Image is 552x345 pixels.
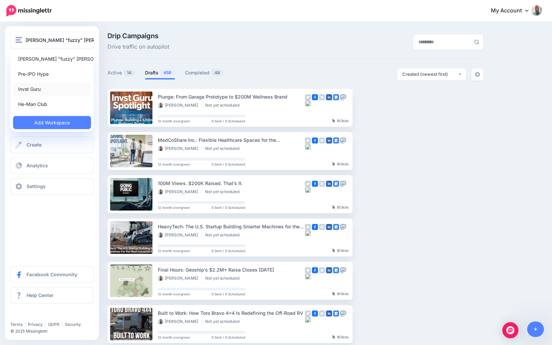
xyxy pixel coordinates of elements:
img: facebook-square.png [312,137,318,143]
span: 0 Sent / 0 Scheduled [212,163,245,166]
span: | [45,322,46,327]
a: Terms [10,322,22,327]
img: twitter-grey-square.png [305,94,311,100]
a: Privacy [28,322,43,327]
span: Create [27,142,42,148]
img: facebook-square.png [312,267,318,273]
img: google_business-square.png [333,310,339,317]
img: pointer-grey-darker.png [332,335,335,339]
div: Open Intercom Messenger [502,322,518,338]
img: twitter-grey-square.png [305,181,311,187]
img: bluesky-grey-square.png [305,187,311,193]
a: Completed48 [185,69,224,77]
img: mastodon-grey-square.png [340,310,346,317]
span: Facebook Community [27,272,77,277]
span: 458 [160,69,175,76]
a: Create [10,136,94,153]
span: 12 month evergreen [158,206,190,209]
img: google_business-square.png [333,267,339,273]
span: 0 Sent / 0 Scheduled [212,119,245,123]
button: [PERSON_NAME] "fuzzy" [PERSON_NAME] [10,32,94,48]
span: 12 month evergreen [158,163,190,166]
li: [PERSON_NAME] [158,319,202,324]
img: mastodon-grey-square.png [340,224,346,230]
span: [PERSON_NAME] "fuzzy" [PERSON_NAME] [26,36,123,44]
span: 48 [211,69,223,76]
div: Clicks [332,206,349,210]
li: [PERSON_NAME] [158,103,202,108]
a: Facebook Community [10,266,94,283]
span: Settings [27,183,46,189]
img: pointer-grey-darker.png [332,248,335,252]
span: Drive traffic on autopilot [107,43,169,51]
li: © 2025 Missinglettr [10,328,99,335]
img: google_business-square.png [333,94,339,100]
img: twitter-grey-square.png [305,137,311,143]
img: facebook-square.png [312,224,318,230]
img: twitter-grey-square.png [305,224,311,230]
li: Not yet scheduled [205,276,243,281]
img: instagram-grey-square.png [319,94,325,100]
b: 0 [337,292,339,296]
img: mastodon-grey-square.png [340,94,346,100]
a: GDPR [48,322,59,327]
span: 12 month evergreen [158,119,190,123]
div: Built to Work: How Toro Bravo 4x4 Is Redefining the Off-Road RV [158,309,305,317]
img: google_business-square.png [333,181,339,187]
a: Add Workspace [13,116,91,129]
div: Clicks [332,335,349,339]
span: | [61,322,63,327]
img: facebook-square.png [312,181,318,187]
img: twitter-grey-square.png [305,267,311,273]
a: Help Center [10,287,94,304]
a: He-Man Club [13,98,91,111]
img: facebook-square.png [312,310,318,317]
li: Not yet scheduled [205,103,243,108]
a: Active14 [107,69,135,77]
a: Pre-IPO Hype [13,67,91,80]
img: google_business-square.png [333,224,339,230]
img: linkedin-square.png [326,310,332,317]
b: 0 [337,335,339,339]
b: 0 [337,248,339,252]
img: pointer-grey-darker.png [332,292,335,296]
a: Drafts458 [145,69,175,77]
span: 0 Sent / 0 Scheduled [212,292,245,296]
img: instagram-grey-square.png [319,137,325,143]
img: bluesky-grey-square.png [305,143,311,150]
div: Clicks [332,119,349,123]
img: bluesky-grey-square.png [305,100,311,106]
img: bluesky-grey-square.png [305,230,311,236]
a: Security [65,322,81,327]
a: My Account [484,3,542,19]
div: 100M Views. $200K Raised. That’s It. [158,179,305,187]
span: 12 month evergreen [158,292,190,296]
li: Not yet scheduled [205,232,243,238]
img: linkedin-square.png [326,224,332,230]
img: pointer-grey-darker.png [332,162,335,166]
img: linkedin-square.png [326,137,332,143]
span: 0 Sent / 0 Scheduled [212,206,245,209]
img: pointer-grey-darker.png [332,205,335,209]
div: Clicks [332,162,349,166]
div: Plunge: From Garage Prototype to $200M Wellness Brand [158,93,305,101]
div: Clicks [332,249,349,253]
button: Created (newest first) [397,68,466,80]
a: Settings [10,178,94,195]
span: Help Center [27,292,54,298]
img: mastodon-grey-square.png [340,267,346,273]
span: 0 Sent / 0 Scheduled [212,249,245,252]
img: linkedin-square.png [326,94,332,100]
img: pointer-grey-darker.png [332,119,335,123]
img: facebook-square.png [312,94,318,100]
div: Clicks [332,292,349,296]
span: | [25,322,26,327]
img: instagram-grey-square.png [319,224,325,230]
span: 14 [124,69,135,76]
div: HeavyTech: The U.S. Startup Building Smarter Machines for the Next Industrial Era [158,223,305,230]
li: [PERSON_NAME] [158,232,202,238]
img: bluesky-grey-square.png [305,273,311,279]
span: 12 month evergreen [158,249,190,252]
img: instagram-grey-square.png [319,181,325,187]
li: [PERSON_NAME] [158,276,202,281]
